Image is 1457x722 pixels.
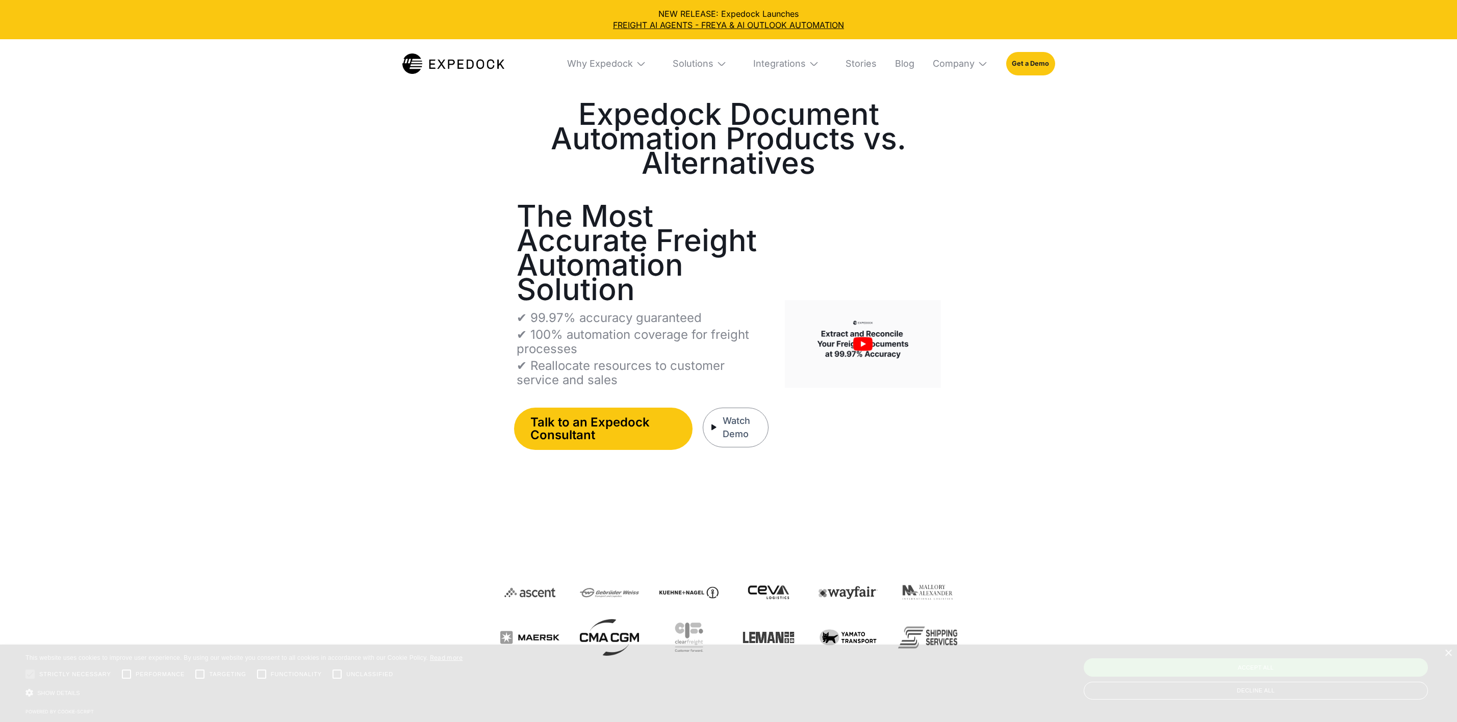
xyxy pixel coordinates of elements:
[559,39,654,88] div: Why Expedock
[567,58,633,70] div: Why Expedock
[25,654,428,661] span: This website uses cookies to improve user experience. By using our website you consent to all coo...
[39,670,111,679] span: Strictly necessary
[136,670,185,679] span: Performance
[933,58,975,70] div: Company
[664,39,735,88] div: Solutions
[346,670,393,679] span: Unclassified
[209,670,246,679] span: Targeting
[25,709,94,714] a: Powered by cookie-script
[1006,52,1055,75] a: Get a Demo
[703,408,769,501] a: open lightbox
[517,359,769,387] p: ✔ Reallocate resources to customer service and sales
[925,39,996,88] div: Company
[500,102,957,175] h1: Expedock Document Automation Products vs. Alternatives
[8,19,1449,31] a: FREIGHT AI AGENTS - FREYA & AI OUTLOOK AUTOMATION
[517,311,702,325] p: ✔ 99.97% accuracy guaranteed
[673,58,713,70] div: Solutions
[887,39,914,88] a: Blog
[753,58,806,70] div: Integrations
[745,39,827,88] div: Integrations
[785,300,941,388] a: open lightbox
[723,414,760,441] div: Watch Demo
[514,408,693,450] a: Talk to an Expedock Consultant
[1084,658,1428,677] div: Accept all
[517,328,769,356] p: ✔ 100% automation coverage for freight processes
[1084,682,1428,700] div: Decline all
[430,654,463,661] a: Read more
[837,39,877,88] a: Stories
[8,8,1449,31] div: NEW RELEASE: Expedock Launches
[37,690,80,696] span: Show details
[517,204,769,302] h1: The Most Accurate Freight Automation Solution
[25,686,463,700] div: Show details
[271,670,322,679] span: Functionality
[1444,650,1452,657] div: Close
